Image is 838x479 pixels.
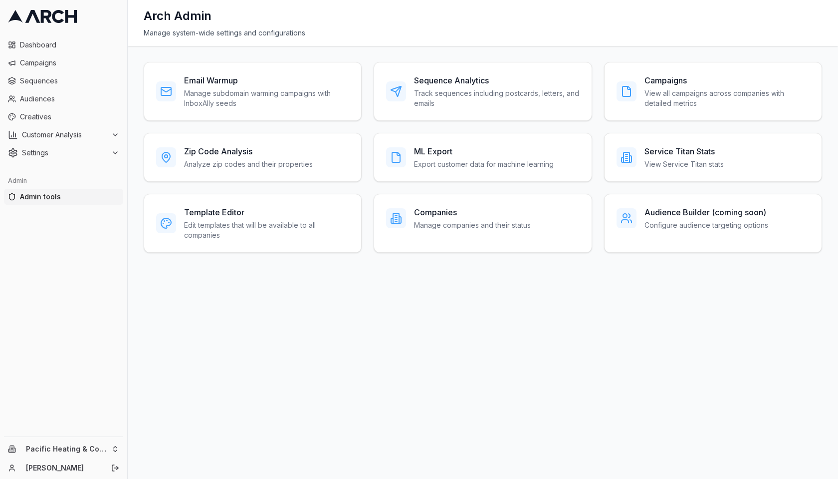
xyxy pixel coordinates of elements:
span: Sequences [20,76,119,86]
h3: Service Titan Stats [644,145,724,157]
a: Sequence AnalyticsTrack sequences including postcards, letters, and emails [374,62,592,121]
a: Audiences [4,91,123,107]
h3: ML Export [414,145,554,157]
a: Template EditorEdit templates that will be available to all companies [144,194,362,253]
h3: Email Warmup [184,74,349,86]
a: Zip Code AnalysisAnalyze zip codes and their properties [144,133,362,182]
span: Admin tools [20,192,119,202]
h3: Companies [414,206,531,218]
span: Settings [22,148,107,158]
a: Creatives [4,109,123,125]
span: Campaigns [20,58,119,68]
a: Sequences [4,73,123,89]
a: Service Titan StatsView Service Titan stats [604,133,822,182]
h1: Arch Admin [144,8,211,24]
h3: Audience Builder (coming soon) [644,206,768,218]
p: Edit templates that will be available to all companies [184,220,349,240]
button: Customer Analysis [4,127,123,143]
h3: Sequence Analytics [414,74,579,86]
p: Configure audience targeting options [644,220,768,230]
p: Manage subdomain warming campaigns with InboxAlly seeds [184,88,349,108]
div: Admin [4,173,123,189]
h3: Template Editor [184,206,349,218]
span: Pacific Heating & Cooling [26,445,107,454]
p: Manage companies and their status [414,220,531,230]
span: Audiences [20,94,119,104]
a: Audience Builder (coming soon)Configure audience targeting options [604,194,822,253]
a: Campaigns [4,55,123,71]
p: View Service Titan stats [644,159,724,169]
a: Email WarmupManage subdomain warming campaigns with InboxAlly seeds [144,62,362,121]
a: ML ExportExport customer data for machine learning [374,133,592,182]
button: Pacific Heating & Cooling [4,441,123,457]
p: Analyze zip codes and their properties [184,159,313,169]
span: Creatives [20,112,119,122]
div: Manage system-wide settings and configurations [144,28,822,38]
span: Dashboard [20,40,119,50]
h3: Campaigns [644,74,810,86]
a: [PERSON_NAME] [26,463,100,473]
span: Customer Analysis [22,130,107,140]
a: Dashboard [4,37,123,53]
p: Export customer data for machine learning [414,159,554,169]
h3: Zip Code Analysis [184,145,313,157]
p: Track sequences including postcards, letters, and emails [414,88,579,108]
button: Settings [4,145,123,161]
a: Admin tools [4,189,123,205]
button: Log out [108,461,122,475]
a: CampaignsView all campaigns across companies with detailed metrics [604,62,822,121]
a: CompaniesManage companies and their status [374,194,592,253]
p: View all campaigns across companies with detailed metrics [644,88,810,108]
